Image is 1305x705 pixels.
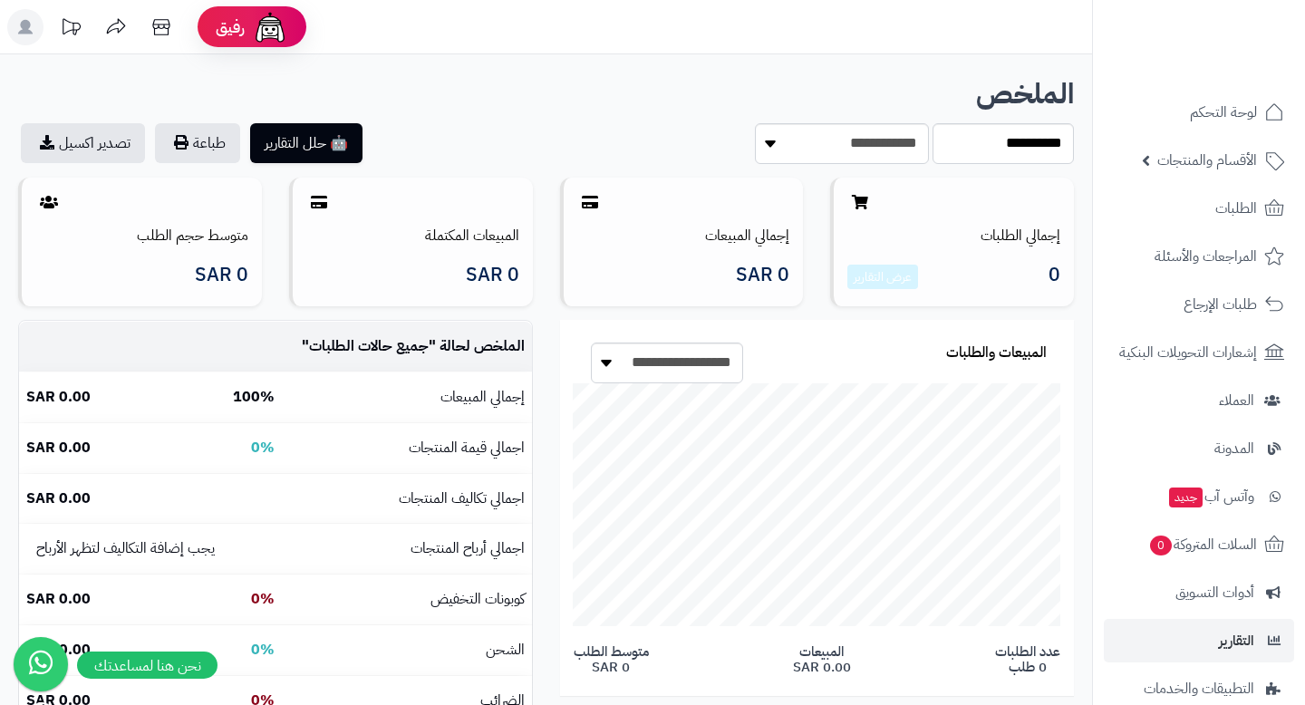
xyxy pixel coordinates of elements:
span: متوسط الطلب 0 SAR [574,644,649,674]
a: إشعارات التحويلات البنكية [1104,331,1294,374]
b: 0.00 SAR [26,386,91,408]
a: عرض التقارير [854,267,912,286]
td: الشحن [282,625,532,675]
b: 0% [251,437,275,459]
td: إجمالي المبيعات [282,372,532,422]
span: جميع حالات الطلبات [309,335,429,357]
td: الملخص لحالة " " [282,322,532,372]
a: التقارير [1104,619,1294,662]
span: رفيق [216,16,245,38]
a: المبيعات المكتملة [425,225,519,246]
td: اجمالي تكاليف المنتجات [282,474,532,524]
a: إجمالي الطلبات [981,225,1060,246]
a: العملاء [1104,379,1294,422]
a: تصدير اكسيل [21,123,145,163]
a: تحديثات المنصة [48,9,93,50]
span: طلبات الإرجاع [1184,292,1257,317]
span: أدوات التسويق [1175,580,1254,605]
span: المبيعات 0.00 SAR [793,644,851,674]
b: 0% [251,639,275,661]
span: الطلبات [1215,196,1257,221]
a: طلبات الإرجاع [1104,283,1294,326]
b: 0.00 SAR [26,488,91,509]
span: المراجعات والأسئلة [1155,244,1257,269]
span: المدونة [1214,436,1254,461]
span: 0 [1049,265,1060,290]
a: إجمالي المبيعات [705,225,789,246]
span: التطبيقات والخدمات [1144,676,1254,701]
b: 0.00 SAR [26,437,91,459]
td: كوبونات التخفيض [282,575,532,624]
td: اجمالي قيمة المنتجات [282,423,532,473]
b: الملخص [976,72,1074,115]
span: 0 SAR [195,265,248,285]
a: متوسط حجم الطلب [137,225,248,246]
a: المراجعات والأسئلة [1104,235,1294,278]
span: السلات المتروكة [1148,532,1257,557]
span: لوحة التحكم [1190,100,1257,125]
a: الطلبات [1104,187,1294,230]
span: عدد الطلبات 0 طلب [995,644,1060,674]
span: وآتس آب [1167,484,1254,509]
img: ai-face.png [252,9,288,45]
small: يجب إضافة التكاليف لتظهر الأرباح [36,537,215,559]
a: المدونة [1104,427,1294,470]
span: التقارير [1219,628,1254,653]
span: 0 SAR [466,265,519,285]
b: 100% [233,386,275,408]
h3: المبيعات والطلبات [946,345,1047,362]
a: وآتس آبجديد [1104,475,1294,518]
a: أدوات التسويق [1104,571,1294,614]
span: الأقسام والمنتجات [1157,148,1257,173]
b: 0.00 SAR [26,588,91,610]
button: 🤖 حلل التقارير [250,123,362,163]
b: 0% [251,588,275,610]
span: إشعارات التحويلات البنكية [1119,340,1257,365]
button: طباعة [155,123,240,163]
span: جديد [1169,488,1203,507]
span: 0 [1150,536,1172,555]
a: السلات المتروكة0 [1104,523,1294,566]
td: اجمالي أرباح المنتجات [282,524,532,574]
span: 0 SAR [736,265,789,285]
span: العملاء [1219,388,1254,413]
a: لوحة التحكم [1104,91,1294,134]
